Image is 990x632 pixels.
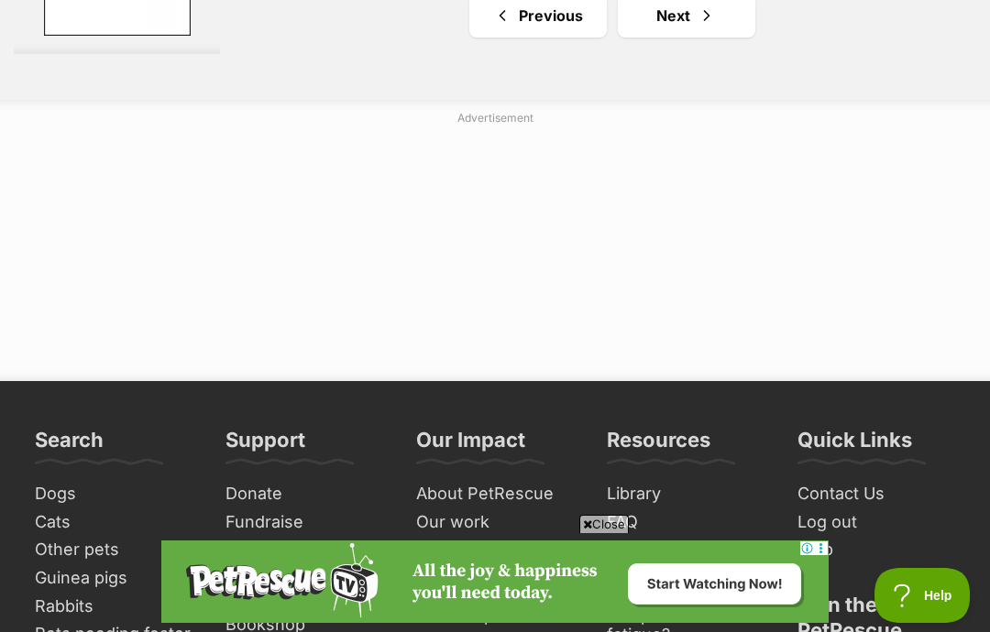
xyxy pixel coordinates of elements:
a: Contact Us [790,480,962,508]
iframe: Advertisement [161,540,829,623]
h3: Quick Links [797,427,912,463]
a: Library [599,480,772,508]
a: Rabbits [27,593,200,621]
a: Guinea pigs [27,564,200,593]
h3: Support [225,427,305,463]
a: Our work [409,508,581,537]
a: Other pets [27,536,200,564]
h3: Resources [607,427,710,463]
a: Fundraise [218,508,390,537]
a: Dogs [27,480,200,508]
a: Help [790,536,962,564]
a: Donate [218,480,390,508]
span: Close [579,515,629,533]
h3: Our Impact [416,427,525,463]
a: Cats [27,508,200,537]
a: About PetRescue [409,480,581,508]
a: Log out [790,508,962,537]
a: FAQ [599,508,772,537]
h3: Search [35,427,104,463]
iframe: Advertisement [50,134,940,363]
iframe: Help Scout Beacon - Open [874,568,972,623]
